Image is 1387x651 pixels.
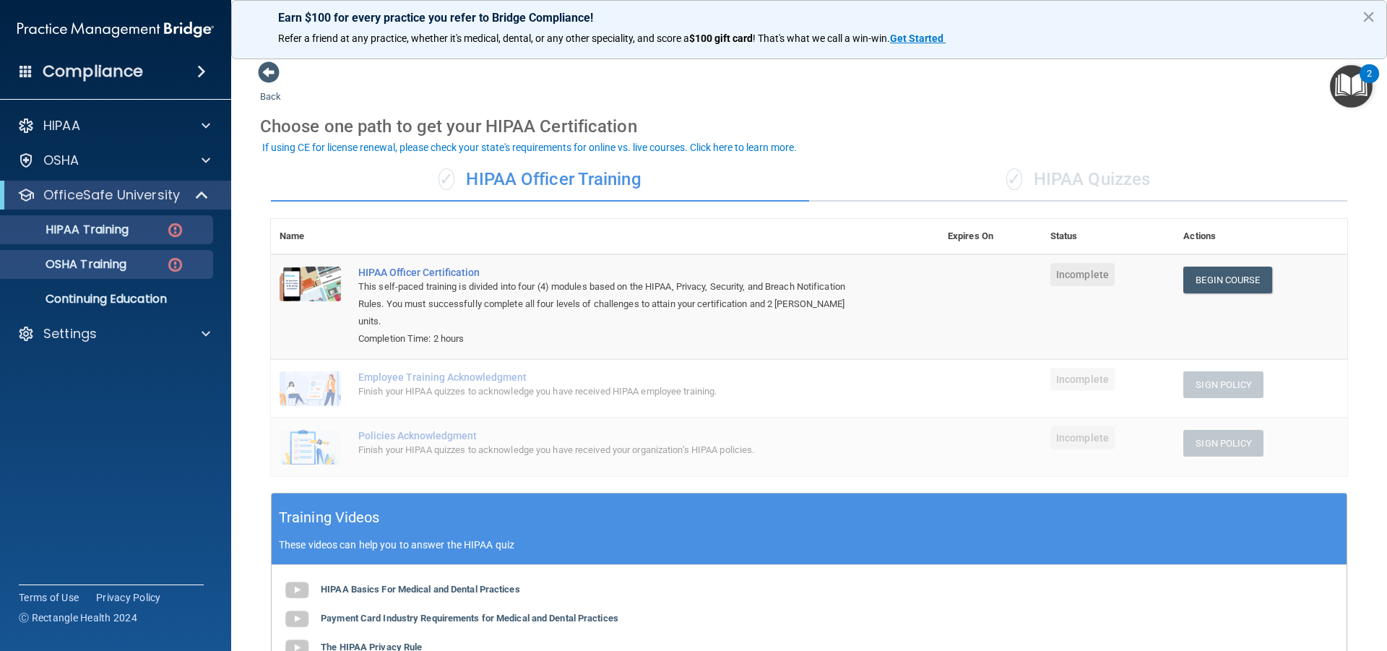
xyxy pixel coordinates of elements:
img: danger-circle.6113f641.png [166,221,184,239]
a: Back [260,74,281,102]
div: 2 [1367,74,1372,92]
a: HIPAA [17,117,210,134]
p: Settings [43,325,97,342]
th: Status [1042,219,1175,254]
img: PMB logo [17,15,214,44]
div: Completion Time: 2 hours [358,330,867,348]
strong: $100 gift card [689,33,753,44]
div: Policies Acknowledgment [358,430,867,441]
img: gray_youtube_icon.38fcd6cc.png [282,576,311,605]
p: HIPAA [43,117,80,134]
span: ! That's what we call a win-win. [753,33,890,44]
p: Continuing Education [9,292,207,306]
a: OSHA [17,152,210,169]
button: Sign Policy [1183,371,1263,398]
button: Sign Policy [1183,430,1263,457]
img: danger-circle.6113f641.png [166,256,184,274]
div: Finish your HIPAA quizzes to acknowledge you have received your organization’s HIPAA policies. [358,441,867,459]
b: Payment Card Industry Requirements for Medical and Dental Practices [321,613,618,624]
a: Terms of Use [19,590,79,605]
span: Incomplete [1050,426,1115,449]
div: HIPAA Quizzes [809,158,1347,202]
h5: Training Videos [279,505,380,530]
button: Open Resource Center, 2 new notifications [1330,65,1373,108]
a: Get Started [890,33,946,44]
p: Earn $100 for every practice you refer to Bridge Compliance! [278,11,1340,25]
th: Expires On [939,219,1042,254]
span: Ⓒ Rectangle Health 2024 [19,611,137,625]
span: ✓ [438,168,454,190]
span: Incomplete [1050,368,1115,391]
p: OfficeSafe University [43,186,180,204]
span: Refer a friend at any practice, whether it's medical, dental, or any other speciality, and score a [278,33,689,44]
strong: Get Started [890,33,943,44]
button: If using CE for license renewal, please check your state's requirements for online vs. live cours... [260,140,799,155]
div: HIPAA Officer Training [271,158,809,202]
h4: Compliance [43,61,143,82]
div: Employee Training Acknowledgment [358,371,867,383]
a: Privacy Policy [96,590,161,605]
button: Close [1362,5,1375,28]
a: OfficeSafe University [17,186,209,204]
div: This self-paced training is divided into four (4) modules based on the HIPAA, Privacy, Security, ... [358,278,867,330]
p: OSHA Training [9,257,126,272]
p: These videos can help you to answer the HIPAA quiz [279,539,1339,551]
span: ✓ [1006,168,1022,190]
p: OSHA [43,152,79,169]
img: gray_youtube_icon.38fcd6cc.png [282,605,311,634]
div: Choose one path to get your HIPAA Certification [260,105,1358,147]
a: Settings [17,325,210,342]
a: Begin Course [1183,267,1271,293]
div: If using CE for license renewal, please check your state's requirements for online vs. live cours... [262,142,797,152]
b: HIPAA Basics For Medical and Dental Practices [321,584,520,595]
p: HIPAA Training [9,223,129,237]
th: Name [271,219,350,254]
div: Finish your HIPAA quizzes to acknowledge you have received HIPAA employee training. [358,383,867,400]
th: Actions [1175,219,1347,254]
a: HIPAA Officer Certification [358,267,867,278]
span: Incomplete [1050,263,1115,286]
